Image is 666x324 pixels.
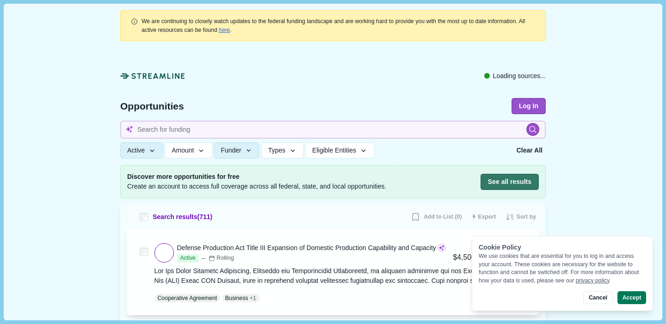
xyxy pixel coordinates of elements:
[479,244,521,251] span: Cookie Policy
[617,291,646,304] button: Accept
[221,147,241,154] span: Funder
[142,18,525,33] span: We are continuing to closely watch updates to the federal funding landscape and are working hard ...
[142,17,536,34] div: .
[225,294,248,302] p: Business
[469,210,499,225] button: Export results to CSV (250 max)
[177,243,436,253] div: Defense Production Act Title III Expansion of Domestic Production Capability and Capacity
[261,142,304,159] button: Types
[154,242,527,302] a: Defense Production Act Title III Expansion of Domestic Production Capability and CapacityActiveRo...
[576,277,610,284] a: privacy policy
[165,142,212,159] button: Amount
[154,266,527,286] div: Lor Ips Dolor Sitametc Adipiscing, Elitseddo eiu Temporincidid Utlaboreetd, ma aliquaen adminimve...
[158,294,217,302] p: Cooperative Agreement
[493,71,546,81] span: Loading sources...
[153,212,212,222] span: Search results ( 711 )
[209,254,234,263] div: Rolling
[127,172,386,182] span: Discover more opportunities for free
[214,142,259,159] button: Funder
[127,147,145,154] span: Active
[177,254,199,263] span: Active
[479,252,646,285] div: We use cookies that are essential for you to log in and access your account. These cookies are ne...
[120,101,184,111] span: Opportunities
[453,252,504,263] div: $4,500,000,000
[513,142,546,159] button: Clear All
[583,291,612,304] button: Cancel
[453,242,504,252] div: Max Award
[172,147,194,154] span: Amount
[502,210,539,225] button: Sort by
[407,210,465,225] button: Add to List (0)
[481,174,539,190] button: See all results
[120,121,546,139] input: Search for funding
[512,98,546,114] button: Log In
[120,142,163,159] button: Active
[312,147,356,154] span: Eligible Entities
[268,147,285,154] span: Types
[127,182,386,191] span: Create an account to access full coverage across all federal, state, and local opportunities.
[305,142,374,159] button: Eligible Entities
[219,27,230,33] a: here
[250,294,256,302] span: + 1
